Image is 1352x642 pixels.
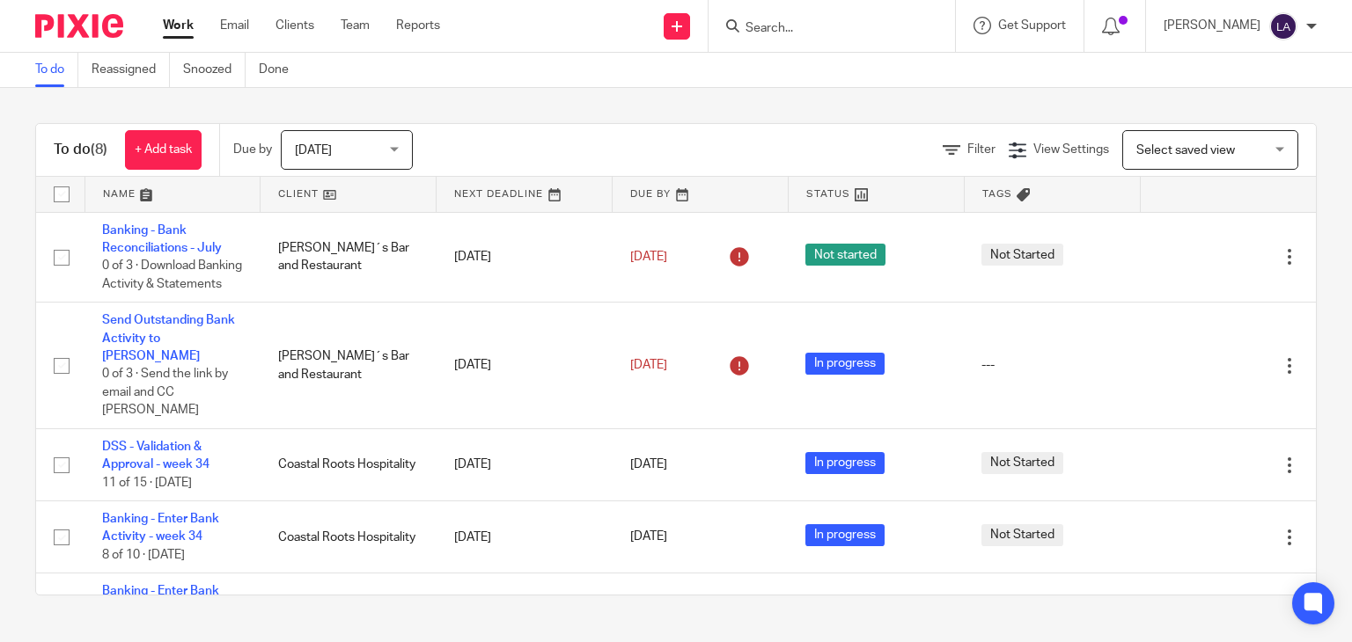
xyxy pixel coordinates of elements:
p: [PERSON_NAME] [1164,17,1260,34]
a: + Add task [125,130,202,170]
a: Banking - Bank Reconciliations - July [102,224,222,254]
td: Coastal Roots Hospitality [261,428,437,500]
img: Pixie [35,14,123,38]
a: Done [259,53,302,87]
a: Banking - Enter Bank Activity - week 34 [102,513,219,543]
span: In progress [805,452,885,474]
span: [DATE] [295,144,332,157]
td: [PERSON_NAME]´s Bar and Restaurant [261,303,437,429]
span: Get Support [998,19,1066,32]
td: [DATE] [437,428,613,500]
a: Reassigned [92,53,170,87]
span: (8) [91,142,107,157]
a: Email [220,17,249,34]
a: Reports [396,17,440,34]
span: 11 of 15 · [DATE] [102,477,192,489]
span: In progress [805,524,885,546]
span: 8 of 10 · [DATE] [102,549,185,561]
span: Select saved view [1136,144,1235,157]
span: [DATE] [630,251,667,263]
input: Search [744,21,902,37]
span: View Settings [1033,143,1109,156]
a: Send Outstanding Bank Activity to [PERSON_NAME] [102,314,235,362]
span: Not Started [981,452,1063,474]
td: [DATE] [437,303,613,429]
span: In progress [805,353,885,375]
span: Not Started [981,244,1063,266]
span: 0 of 3 · Send the link by email and CC [PERSON_NAME] [102,368,228,416]
h1: To do [54,141,107,159]
span: Tags [982,189,1012,199]
a: Work [163,17,194,34]
td: [DATE] [437,501,613,573]
p: Due by [233,141,272,158]
a: To do [35,53,78,87]
a: Team [341,17,370,34]
span: [DATE] [630,458,667,471]
td: [PERSON_NAME]´s Bar and Restaurant [261,212,437,303]
span: Filter [967,143,996,156]
a: DSS - Validation & Approval - week 34 [102,441,209,471]
a: Clients [276,17,314,34]
td: Coastal Roots Hospitality [261,501,437,573]
span: Not started [805,244,885,266]
span: 0 of 3 · Download Banking Activity & Statements [102,259,242,290]
span: Not Started [981,524,1063,546]
a: Banking - Enter Bank Activity - week 34 [102,585,219,615]
span: [DATE] [630,359,667,371]
span: [DATE] [630,531,667,544]
img: svg%3E [1269,12,1297,40]
a: Snoozed [183,53,246,87]
div: --- [981,356,1122,374]
td: [DATE] [437,212,613,303]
